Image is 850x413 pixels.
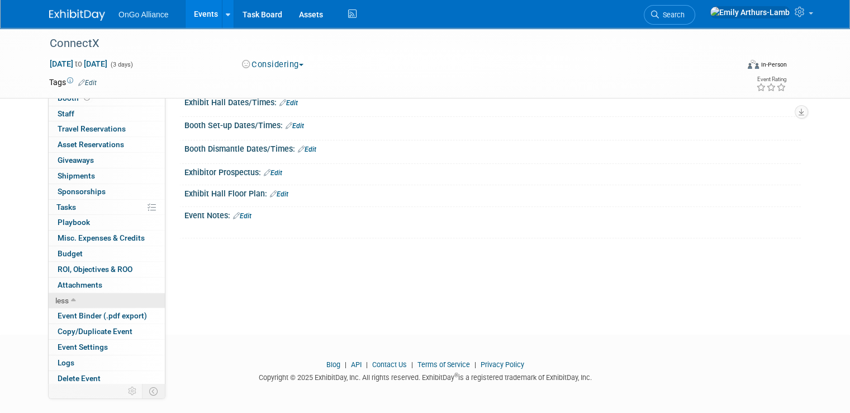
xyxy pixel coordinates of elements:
[748,60,759,69] img: Format-Inperson.png
[58,233,145,242] span: Misc. Expenses & Credits
[472,360,479,369] span: |
[49,308,165,323] a: Event Binder (.pdf export)
[58,218,90,227] span: Playbook
[351,360,362,369] a: API
[58,374,101,383] span: Delete Event
[326,360,340,369] a: Blog
[58,280,102,289] span: Attachments
[55,296,69,305] span: less
[49,59,108,69] span: [DATE] [DATE]
[49,355,165,370] a: Logs
[49,137,165,152] a: Asset Reservations
[49,246,165,261] a: Budget
[49,340,165,355] a: Event Settings
[238,59,308,71] button: Considering
[454,372,458,378] sup: ®
[73,59,84,68] span: to
[756,77,786,82] div: Event Rating
[49,77,97,88] td: Tags
[110,61,133,68] span: (3 days)
[49,371,165,386] a: Delete Event
[49,215,165,230] a: Playbook
[659,11,685,19] span: Search
[118,10,169,19] span: OnGo Alliance
[270,190,288,198] a: Edit
[58,109,74,118] span: Staff
[184,164,801,179] div: Exhibitor Prospectus:
[286,122,304,130] a: Edit
[49,324,165,339] a: Copy/Duplicate Event
[761,60,787,69] div: In-Person
[481,360,524,369] a: Privacy Policy
[184,185,801,200] div: Exhibit Hall Floor Plan:
[58,93,92,102] span: Booth
[49,200,165,215] a: Tasks
[58,358,74,367] span: Logs
[49,278,165,293] a: Attachments
[58,249,83,258] span: Budget
[49,10,105,21] img: ExhibitDay
[58,311,147,320] span: Event Binder (.pdf export)
[49,262,165,277] a: ROI, Objectives & ROO
[417,360,470,369] a: Terms of Service
[58,171,95,180] span: Shipments
[710,6,790,18] img: Emily Arthurs-Lamb
[184,117,801,132] div: Booth Set-up Dates/Times:
[56,203,76,212] span: Tasks
[184,140,801,155] div: Booth Dismantle Dates/Times:
[409,360,416,369] span: |
[184,94,801,109] div: Exhibit Hall Dates/Times:
[58,140,124,149] span: Asset Reservations
[233,212,251,220] a: Edit
[372,360,407,369] a: Contact Us
[49,168,165,184] a: Shipments
[49,106,165,121] a: Staff
[678,58,787,75] div: Event Format
[49,153,165,168] a: Giveaways
[298,146,316,153] a: Edit
[58,327,132,336] span: Copy/Duplicate Event
[58,342,108,351] span: Event Settings
[264,169,282,177] a: Edit
[46,34,724,54] div: ConnectX
[123,384,143,398] td: Personalize Event Tab Strip
[279,99,298,107] a: Edit
[58,265,132,274] span: ROI, Objectives & ROO
[342,360,349,369] span: |
[49,121,165,137] a: Travel Reservations
[49,231,165,246] a: Misc. Expenses & Credits
[78,79,97,87] a: Edit
[184,207,801,222] div: Event Notes:
[644,5,695,25] a: Search
[143,384,165,398] td: Toggle Event Tabs
[58,156,94,165] span: Giveaways
[58,187,106,196] span: Sponsorships
[58,124,126,133] span: Travel Reservations
[363,360,371,369] span: |
[49,184,165,199] a: Sponsorships
[49,293,165,308] a: less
